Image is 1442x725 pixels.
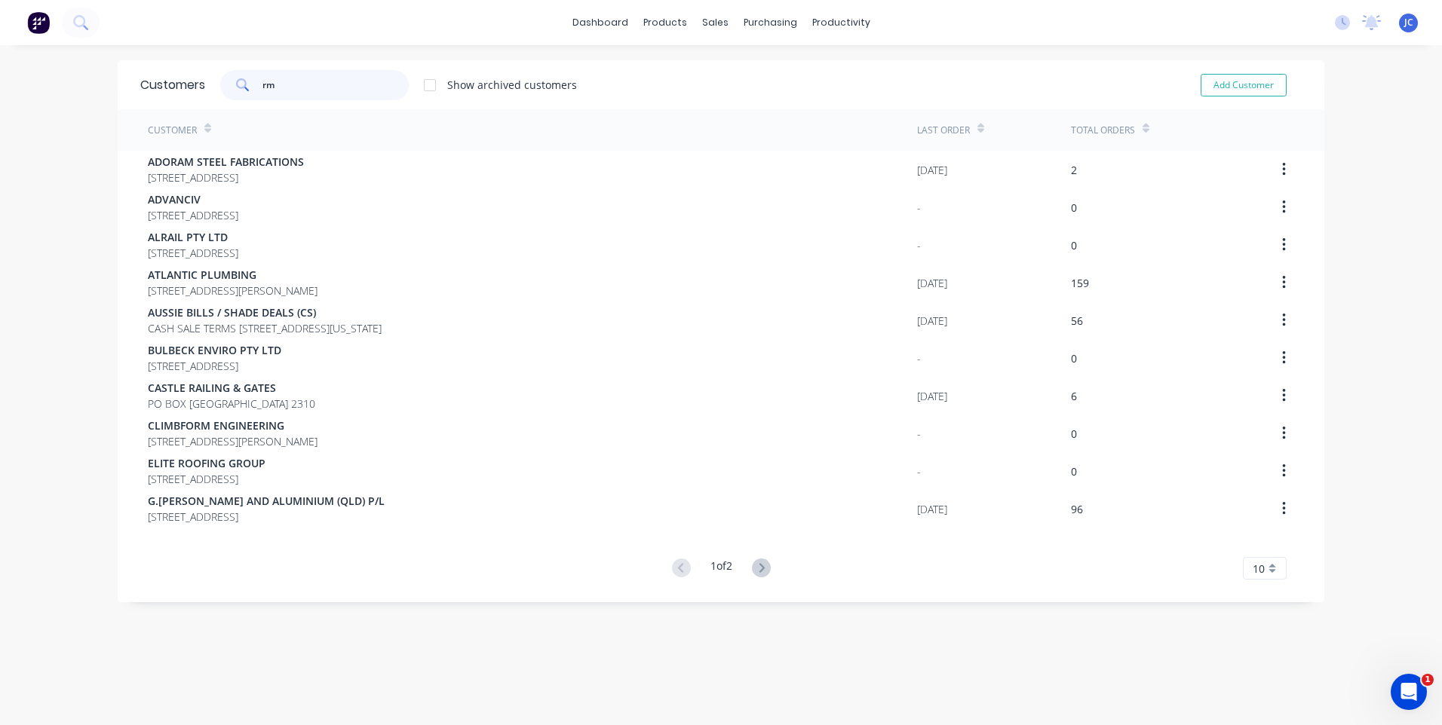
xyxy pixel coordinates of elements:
[148,229,238,245] span: ALRAIL PTY LTD
[148,245,238,261] span: [STREET_ADDRESS]
[695,11,736,34] div: sales
[262,70,410,100] input: Search customers...
[148,267,318,283] span: ATLANTIC PLUMBING
[148,304,382,320] span: AUSSIE BILLS / SHADE DEALS (CS)
[917,426,921,442] div: -
[148,380,315,396] span: CASTLE RAILING & GATES
[1071,124,1135,137] div: Total Orders
[917,350,921,366] div: -
[148,191,238,207] span: ADVANCIV
[1422,674,1434,686] span: 1
[148,358,281,374] span: [STREET_ADDRESS]
[917,237,921,253] div: -
[148,471,265,487] span: [STREET_ADDRESS]
[148,433,318,449] span: [STREET_ADDRESS][PERSON_NAME]
[917,275,947,291] div: [DATE]
[565,11,636,34] a: dashboard
[1071,426,1077,442] div: 0
[148,509,385,525] span: [STREET_ADDRESS]
[710,558,732,580] div: 1 of 2
[1071,237,1077,253] div: 0
[1071,501,1083,517] div: 96
[917,124,970,137] div: Last Order
[148,207,238,223] span: [STREET_ADDRESS]
[148,124,197,137] div: Customer
[148,455,265,471] span: ELITE ROOFING GROUP
[1253,561,1265,577] span: 10
[636,11,695,34] div: products
[1404,16,1413,29] span: JC
[148,342,281,358] span: BULBECK ENVIRO PTY LTD
[917,200,921,216] div: -
[917,463,921,479] div: -
[1391,674,1427,710] iframe: Intercom live chat
[148,170,304,185] span: [STREET_ADDRESS]
[917,388,947,404] div: [DATE]
[148,418,318,433] span: CLIMBFORM ENGINEERING
[447,77,577,93] div: Show archived customers
[1071,388,1077,404] div: 6
[1201,74,1287,96] button: Add Customer
[805,11,878,34] div: productivity
[917,162,947,178] div: [DATE]
[27,11,50,34] img: Factory
[148,283,318,298] span: [STREET_ADDRESS][PERSON_NAME]
[1071,463,1077,479] div: 0
[148,396,315,411] span: PO BOX [GEOGRAPHIC_DATA] 2310
[148,320,382,336] span: CASH SALE TERMS [STREET_ADDRESS][US_STATE]
[1071,350,1077,366] div: 0
[917,501,947,517] div: [DATE]
[148,493,385,509] span: G.[PERSON_NAME] AND ALUMINIUM (QLD) P/L
[1071,162,1077,178] div: 2
[140,76,205,94] div: Customers
[736,11,805,34] div: purchasing
[1071,275,1089,291] div: 159
[1071,313,1083,329] div: 56
[917,313,947,329] div: [DATE]
[1071,200,1077,216] div: 0
[148,154,304,170] span: ADORAM STEEL FABRICATIONS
